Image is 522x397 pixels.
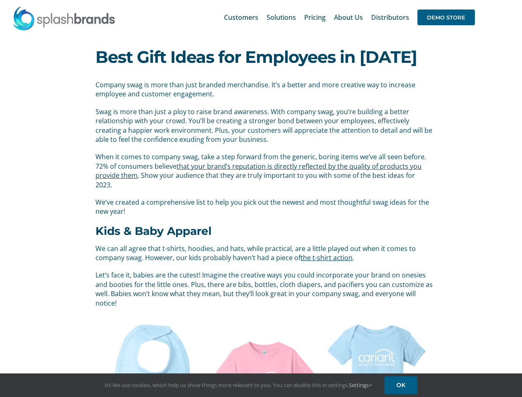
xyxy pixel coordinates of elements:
a: Settings [349,381,372,389]
p: We can all agree that t-shirts, hoodies, and hats, while practical, are a little played out when ... [95,244,433,263]
a: DEMO STORE [417,4,475,31]
a: OK [384,376,417,394]
span: Hi! We use cookies, which help us show things more relevant to you. You can disable this in setti... [105,381,372,389]
a: Customers [224,4,258,31]
a: Distributors [371,4,409,31]
h1: Best Gift Ideas for Employees in [DATE] [95,49,426,65]
a: Pricing [304,4,326,31]
span: Pricing [304,14,326,21]
a: products_images-6df9e4c8-4e00-4535-9333-d536850671ef_43d0d20a-bdba-463c-b9ab-56da60197185_b825286... [320,316,433,325]
span: Distributors [371,14,409,21]
span: Customers [224,14,258,21]
p: Swag is more than just a ploy to raise brand awareness. With company swag, you’re building a bett... [95,107,433,144]
p: When it comes to company swag, take a step forward from the generic, boring items we’ve all seen ... [95,152,433,189]
nav: Main Menu [224,4,475,31]
span: Solutions [267,14,296,21]
a: products_images-9df4a962-7655-4b5e-bbfa-4d4f3636bca1_44838780-4f97-4598-bc66-7b4b26bef2a0_b825286... [208,316,320,325]
b: Kids & Baby Apparel [95,224,212,238]
span: DEMO STORE [417,10,475,25]
a: that your brand’s reputation is directly reflected by the quality of products you provide them [95,162,422,180]
span: We’ve created a comprehensive list to help you pick out the newest and most thoughtful swag ideas... [95,198,429,216]
a: products_images-b98baf43-6385-4f97-8e30-56d019b33caf_7358ed59-e849-4226-971c-70648421123d_b825286... [95,316,208,325]
p: Let’s face it, babies are the cutest! Imagine the creative ways you could incorporate your brand ... [95,270,433,308]
span: About Us [334,14,363,21]
img: SplashBrands.com Logo [12,6,116,31]
a: the t-shirt action [300,253,353,262]
p: Company swag is more than just branded merchandise. It’s a better and more creative way to increa... [95,80,433,99]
